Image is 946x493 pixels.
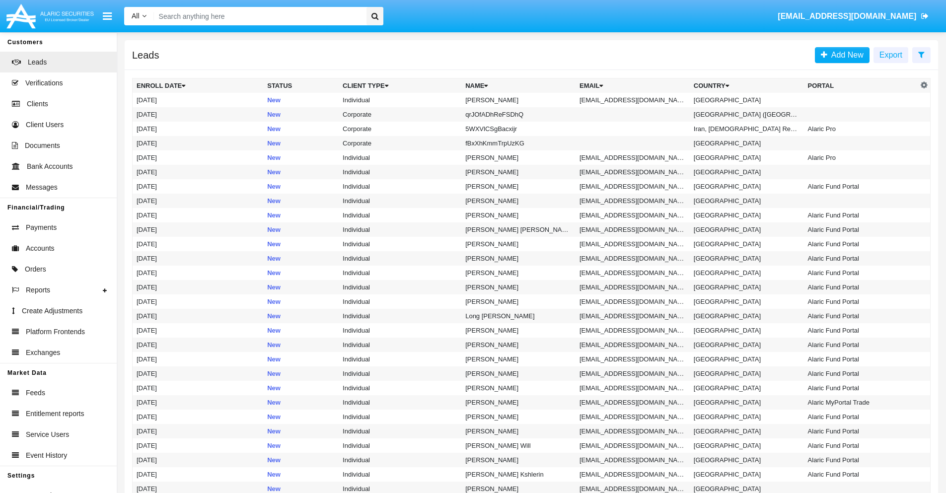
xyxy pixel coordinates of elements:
td: New [263,136,339,150]
span: Feeds [26,388,45,398]
td: [DATE] [133,294,264,309]
td: Alaric Fund Portal [804,222,918,237]
td: Individual [339,309,461,323]
span: Create Adjustments [22,306,82,316]
td: [DATE] [133,237,264,251]
td: [EMAIL_ADDRESS][DOMAIN_NAME] [576,194,690,208]
th: Name [461,78,576,93]
h5: Leads [132,51,159,59]
td: Individual [339,150,461,165]
td: [EMAIL_ADDRESS][DOMAIN_NAME] [576,381,690,395]
td: [PERSON_NAME] [461,352,576,366]
span: Exchanges [26,348,60,358]
td: New [263,338,339,352]
td: [EMAIL_ADDRESS][DOMAIN_NAME] [576,179,690,194]
td: [GEOGRAPHIC_DATA] [690,381,804,395]
td: Alaric Fund Portal [804,309,918,323]
a: All [124,11,154,21]
td: [DATE] [133,338,264,352]
td: fBxXhKmmTrpUzKG [461,136,576,150]
td: Alaric Pro [804,122,918,136]
a: Add New [815,47,870,63]
td: [DATE] [133,107,264,122]
th: Email [576,78,690,93]
td: Long [PERSON_NAME] [461,309,576,323]
td: Alaric Fund Portal [804,424,918,438]
td: [EMAIL_ADDRESS][DOMAIN_NAME] [576,438,690,453]
td: Alaric Fund Portal [804,179,918,194]
td: [EMAIL_ADDRESS][DOMAIN_NAME] [576,294,690,309]
td: [EMAIL_ADDRESS][DOMAIN_NAME] [576,309,690,323]
span: Bank Accounts [27,161,73,172]
td: [GEOGRAPHIC_DATA] [690,395,804,410]
td: [EMAIL_ADDRESS][DOMAIN_NAME] [576,366,690,381]
td: [PERSON_NAME] [461,323,576,338]
td: [DATE] [133,208,264,222]
span: [EMAIL_ADDRESS][DOMAIN_NAME] [778,12,916,20]
th: Portal [804,78,918,93]
td: [DATE] [133,323,264,338]
td: [DATE] [133,194,264,208]
td: [GEOGRAPHIC_DATA] [690,208,804,222]
td: [PERSON_NAME] [461,179,576,194]
td: Alaric Fund Portal [804,410,918,424]
img: Logo image [5,1,95,31]
span: Add New [827,51,864,59]
td: [GEOGRAPHIC_DATA] [690,222,804,237]
td: 5WXVlCSgBacxijr [461,122,576,136]
td: [PERSON_NAME] [461,294,576,309]
td: [PERSON_NAME] [461,266,576,280]
td: [EMAIL_ADDRESS][DOMAIN_NAME] [576,93,690,107]
td: [DATE] [133,280,264,294]
td: [EMAIL_ADDRESS][DOMAIN_NAME] [576,237,690,251]
th: Country [690,78,804,93]
td: Alaric Fund Portal [804,366,918,381]
td: [GEOGRAPHIC_DATA] [690,266,804,280]
span: Payments [26,222,57,233]
td: New [263,294,339,309]
td: New [263,251,339,266]
td: Alaric MyPortal Trade [804,395,918,410]
th: Client Type [339,78,461,93]
td: [DATE] [133,122,264,136]
td: [DATE] [133,366,264,381]
td: [GEOGRAPHIC_DATA] [690,453,804,467]
td: [PERSON_NAME] [461,453,576,467]
td: Corporate [339,136,461,150]
span: All [132,12,140,20]
td: [PERSON_NAME] [461,366,576,381]
td: Alaric Fund Portal [804,208,918,222]
td: [PERSON_NAME] [461,194,576,208]
td: [EMAIL_ADDRESS][DOMAIN_NAME] [576,280,690,294]
td: [PERSON_NAME] [PERSON_NAME] [461,222,576,237]
td: New [263,467,339,482]
span: Platform Frontends [26,327,85,337]
td: Individual [339,338,461,352]
td: [GEOGRAPHIC_DATA] ([GEOGRAPHIC_DATA]) [690,107,804,122]
td: [DATE] [133,150,264,165]
td: [DATE] [133,410,264,424]
td: [PERSON_NAME] [461,165,576,179]
td: [DATE] [133,251,264,266]
td: Alaric Fund Portal [804,381,918,395]
td: Alaric Fund Portal [804,438,918,453]
td: [EMAIL_ADDRESS][DOMAIN_NAME] [576,410,690,424]
span: Accounts [26,243,55,254]
td: [DATE] [133,165,264,179]
td: [EMAIL_ADDRESS][DOMAIN_NAME] [576,323,690,338]
td: New [263,237,339,251]
td: Individual [339,222,461,237]
span: Leads [28,57,47,68]
td: Individual [339,93,461,107]
td: [DATE] [133,395,264,410]
td: Individual [339,194,461,208]
td: New [263,395,339,410]
td: New [263,323,339,338]
a: [EMAIL_ADDRESS][DOMAIN_NAME] [773,2,934,30]
input: Search [154,7,363,25]
span: Client Users [26,120,64,130]
td: Alaric Fund Portal [804,352,918,366]
td: [EMAIL_ADDRESS][DOMAIN_NAME] [576,352,690,366]
td: [DATE] [133,93,264,107]
td: [GEOGRAPHIC_DATA] [690,309,804,323]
